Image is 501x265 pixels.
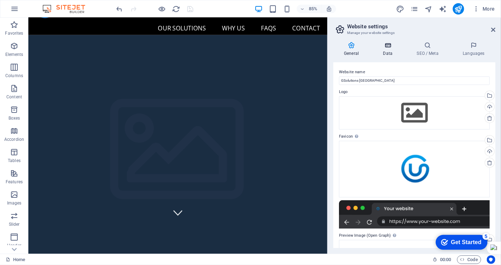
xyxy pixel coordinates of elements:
input: Name... [339,76,490,85]
button: pages [410,5,419,13]
h6: Session time [433,255,451,264]
button: navigator [424,5,433,13]
i: AI Writer [439,5,447,13]
p: Tables [8,158,21,163]
button: 85% [297,5,322,13]
h4: SEO / Meta [406,42,452,57]
p: Header [7,243,21,248]
i: On resize automatically adjust zoom level to fit chosen device. [326,6,332,12]
button: Usercentrics [487,255,495,264]
span: 00 00 [440,255,451,264]
button: design [396,5,405,13]
span: : [445,257,446,262]
i: Design (Ctrl+Alt+Y) [396,5,404,13]
div: 5 [52,1,60,8]
p: Content [6,94,22,100]
button: reload [172,5,180,13]
button: More [470,3,498,15]
label: Logo [339,88,490,96]
div: Get Started [21,8,51,14]
h6: 85% [307,5,319,13]
i: Publish [454,5,462,13]
div: Get Started 5 items remaining, 0% complete [6,4,57,18]
p: Slider [9,221,20,227]
span: More [473,5,495,12]
label: Favicon [339,132,490,141]
h4: Languages [452,42,495,57]
button: Click here to leave preview mode and continue editing [158,5,166,13]
i: Undo: Change alternative text (Ctrl+Z) [116,5,124,13]
label: Preview Image (Open Graph) [339,231,490,240]
p: Elements [5,52,23,57]
a: Click to cancel selection. Double-click to open Pages [6,255,25,264]
p: Images [7,200,22,206]
i: Pages (Ctrl+Alt+S) [410,5,418,13]
i: Navigator [424,5,433,13]
div: Select files from the file manager, stock photos, or upload file(s) [339,96,490,129]
img: Editor Logo [41,5,94,13]
h4: General [333,42,372,57]
p: Boxes [9,115,20,121]
label: Website name [339,68,490,76]
div: apple-touch-icon-mC-ZVu1jPI_hgHqy8bavuQ-MW3Oe6N4p1DfMlatuayZlw-gwjjODtcMle2GJP9gqK1-g.png [339,141,490,197]
button: text_generator [439,5,447,13]
button: undo [115,5,124,13]
h4: Data [372,42,406,57]
p: Favorites [5,30,23,36]
h3: Manage your website settings [347,30,481,36]
h2: Website settings [347,23,495,30]
span: Code [460,255,478,264]
p: Columns [5,73,23,79]
button: Code [457,255,481,264]
p: Features [6,179,23,185]
p: Accordion [4,137,24,142]
button: publish [453,3,464,15]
